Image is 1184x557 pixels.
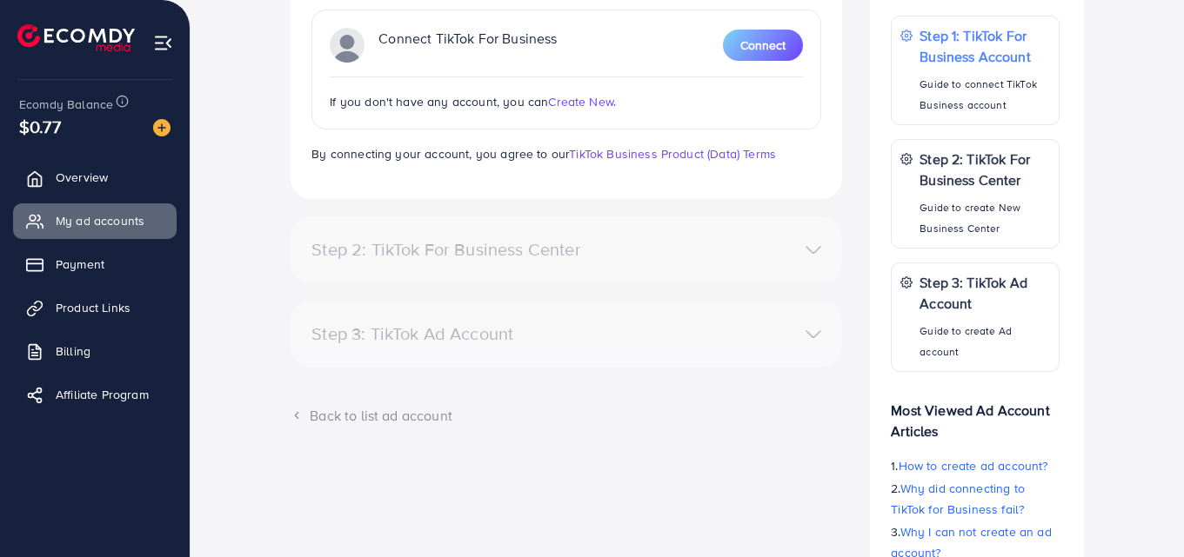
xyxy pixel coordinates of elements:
[17,24,135,51] img: logo
[740,36,786,54] span: Connect
[13,290,177,325] a: Product Links
[1110,479,1171,544] iframe: Chat
[330,28,365,63] img: TikTok partner
[56,386,149,403] span: Affiliate Program
[920,149,1050,190] p: Step 2: TikTok For Business Center
[330,93,548,110] span: If you don't have any account, you can
[56,342,90,360] span: Billing
[920,25,1050,67] p: Step 1: TikTok For Business Account
[56,299,130,316] span: Product Links
[899,457,1048,474] span: How to create ad account?
[378,28,557,63] p: Connect TikTok For Business
[920,272,1050,314] p: Step 3: TikTok Ad Account
[891,480,1025,518] span: Why did connecting to TikTok for Business fail?
[891,455,1060,476] p: 1.
[56,255,104,273] span: Payment
[56,169,108,186] span: Overview
[19,96,113,113] span: Ecomdy Balance
[56,212,144,229] span: My ad accounts
[311,143,821,164] p: By connecting your account, you agree to our
[920,74,1050,116] p: Guide to connect TikTok Business account
[153,33,173,53] img: menu
[569,145,776,162] a: TikTok Business Product (Data) Terms
[13,203,177,238] a: My ad accounts
[19,114,61,139] span: $0.77
[13,247,177,282] a: Payment
[291,406,842,426] div: Back to list ad account
[13,377,177,412] a: Affiliate Program
[153,119,171,136] img: image
[13,334,177,368] a: Billing
[548,93,616,110] span: Create New.
[13,160,177,195] a: Overview
[891,386,1060,441] p: Most Viewed Ad Account Articles
[920,197,1050,239] p: Guide to create New Business Center
[891,478,1060,520] p: 2.
[723,30,803,61] button: Connect
[920,321,1050,362] p: Guide to create Ad account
